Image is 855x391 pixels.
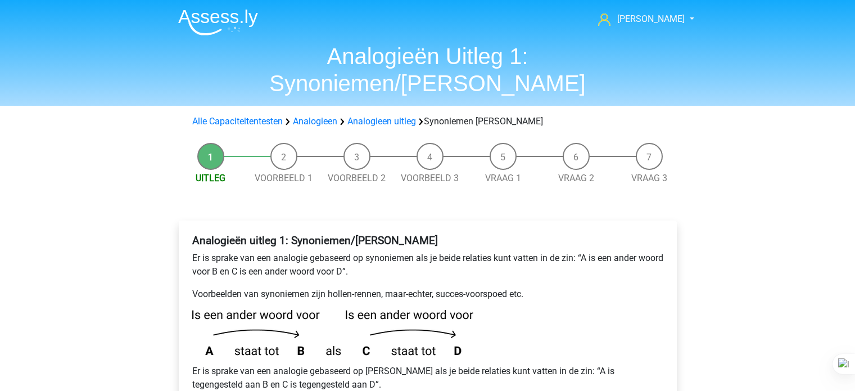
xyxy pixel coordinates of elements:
a: Analogieen uitleg [347,116,416,127]
p: Voorbeelden van synoniemen zijn hollen-rennen, maar-echter, succes-voorspoed etc. [192,287,663,301]
span: [PERSON_NAME] [617,14,685,24]
div: Synoniemen [PERSON_NAME] [188,115,668,128]
a: Voorbeeld 1 [255,173,313,183]
h1: Analogieën Uitleg 1: Synoniemen/[PERSON_NAME] [169,43,686,97]
a: Analogieen [293,116,337,127]
a: Vraag 1 [485,173,521,183]
a: Vraag 3 [631,173,667,183]
a: Vraag 2 [558,173,594,183]
a: Alle Capaciteitentesten [192,116,283,127]
a: Voorbeeld 3 [401,173,459,183]
a: [PERSON_NAME] [594,12,686,26]
a: Voorbeeld 2 [328,173,386,183]
p: Er is sprake van een analogie gebaseerd op synoniemen als je beide relaties kunt vatten in de zin... [192,251,663,278]
b: Analogieën uitleg 1: Synoniemen/[PERSON_NAME] [192,234,438,247]
img: Assessly [178,9,258,35]
img: analogies_pattern1.png [192,310,473,356]
a: Uitleg [196,173,225,183]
